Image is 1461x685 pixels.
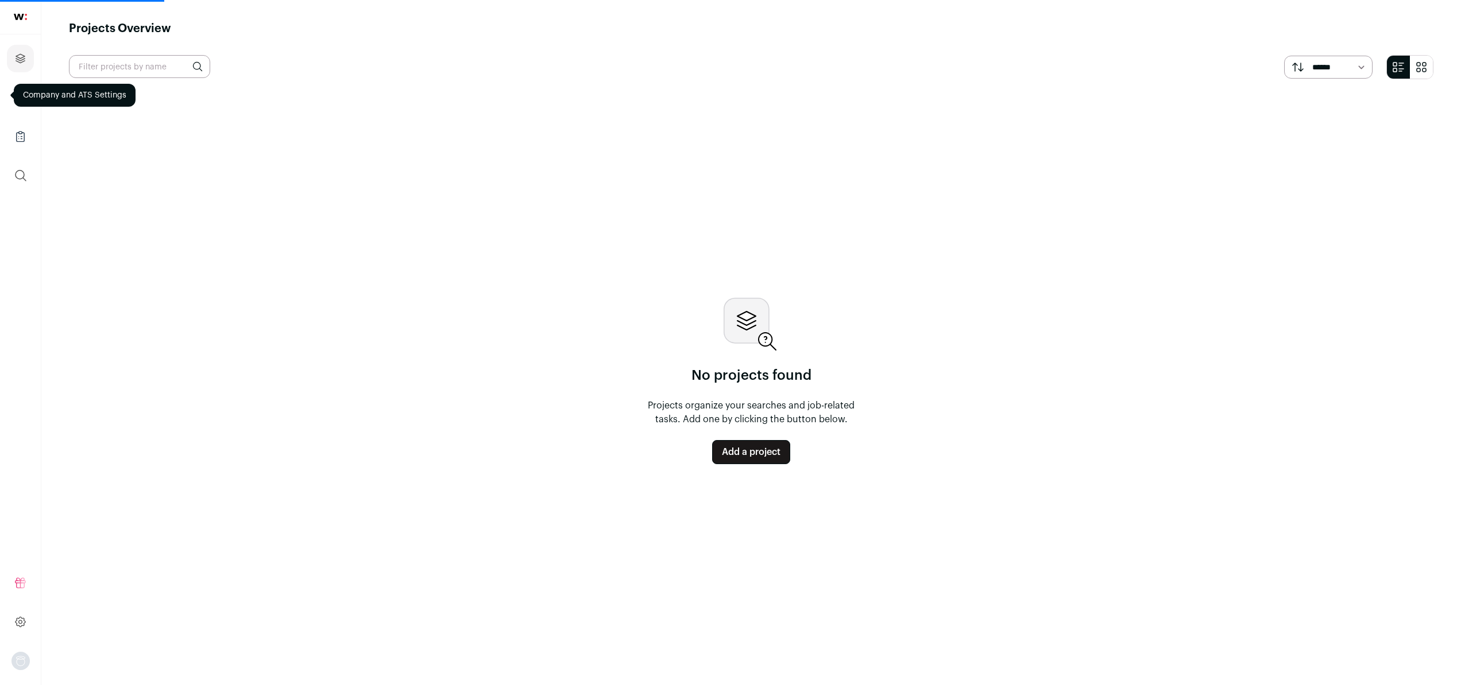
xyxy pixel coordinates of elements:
p: No projects found [691,367,811,385]
div: Company and ATS Settings [14,84,136,107]
img: wellfound-shorthand-0d5821cbd27db2630d0214b213865d53afaa358527fdda9d0ea32b1df1b89c2c.svg [14,14,27,20]
a: Company and ATS Settings [7,84,34,111]
img: nopic.png [11,652,30,670]
button: Open dropdown [11,652,30,670]
h1: Projects Overview [69,21,171,37]
a: Add a project [712,440,790,464]
a: Projects [7,45,34,72]
input: Filter projects by name [69,55,210,78]
p: Projects organize your searches and job-related tasks. Add one by clicking the button below. [641,399,861,426]
a: Company Lists [7,123,34,150]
